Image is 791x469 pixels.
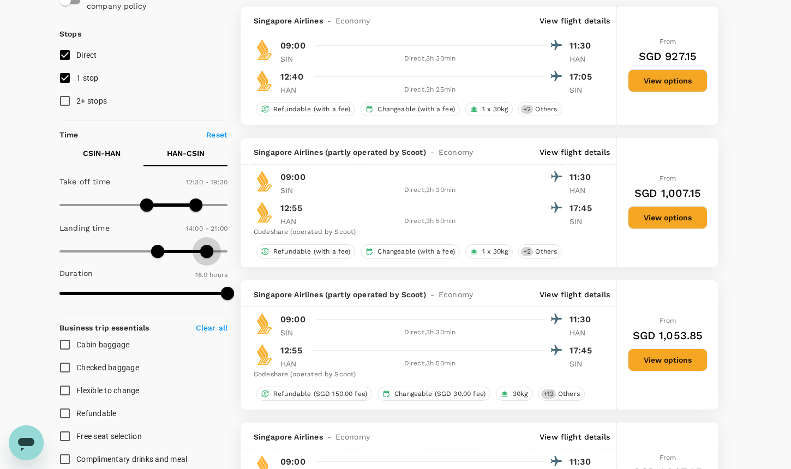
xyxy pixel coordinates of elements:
span: 14:00 - 21:00 [186,225,227,232]
p: View flight details [540,431,610,442]
img: SQ [254,70,275,92]
div: Codeshare (operated by Scoot) [254,227,597,238]
p: Clear all [196,322,227,333]
p: HAN [570,53,597,64]
span: Checked baggage [76,363,139,372]
span: Others [554,389,584,399]
span: Singapore Airlines (partly operated by Scoot) [254,289,426,300]
p: 12:55 [280,202,302,215]
span: 2+ stops [76,97,107,105]
div: 30kg [496,387,533,401]
span: Economy [439,289,473,300]
span: 12:30 - 19:30 [186,178,227,186]
span: + 2 [521,247,533,256]
p: 17:05 [570,70,597,83]
img: SQ [254,312,275,334]
img: SQ [254,201,275,223]
p: Reset [206,129,227,140]
span: Complimentary drinks and meal [76,455,187,464]
span: Changeable (with a fee) [373,105,459,114]
span: 30kg [508,389,532,399]
div: +2Others [518,244,562,258]
span: From [660,38,676,45]
div: Changeable (with a fee) [361,102,459,116]
div: Refundable (with a fee) [256,244,355,258]
span: From [660,317,676,324]
span: 1 stop [76,74,99,82]
p: 09:00 [280,313,305,326]
div: Direct , 3h 30min [314,185,546,196]
p: HAN - CSIN [167,148,205,159]
div: Direct , 3h 50min [314,216,546,227]
img: SQ [254,170,275,192]
p: 11:30 [570,39,597,52]
p: 09:00 [280,39,305,52]
span: Refundable (SGD 150.00 fee) [269,389,371,399]
p: HAN [280,85,308,95]
span: Direct [76,51,97,59]
span: Cabin baggage [76,340,129,349]
p: CSIN - HAN [83,148,121,159]
img: SQ [254,344,275,365]
span: From [660,454,676,461]
span: Singapore Airlines [254,15,323,26]
div: Direct , 3h 30min [314,53,546,64]
p: 17:45 [570,344,597,357]
p: SIN [570,216,597,227]
span: From [660,175,676,182]
span: + 2 [521,105,533,114]
span: Refundable (with a fee) [269,247,355,256]
iframe: Button to launch messaging window [9,425,44,460]
p: Duration [59,268,93,279]
p: View flight details [540,15,610,26]
div: +13Others [538,387,585,401]
div: Direct , 3h 25min [314,85,546,95]
p: View flight details [540,147,610,158]
div: 1 x 30kg [465,244,513,258]
p: SIN [570,358,597,369]
p: 12:40 [280,70,303,83]
div: 1 x 30kg [465,102,513,116]
span: Economy [335,15,370,26]
span: Singapore Airlines (partly operated by Scoot) [254,147,426,158]
span: 1 x 30kg [478,105,512,114]
span: Changeable (with a fee) [373,247,459,256]
span: - [323,15,335,26]
p: SIN [280,185,308,196]
div: Direct , 3h 30min [314,327,546,338]
div: Refundable (with a fee) [256,102,355,116]
span: 18.0 hours [195,271,228,279]
p: SIN [280,53,308,64]
span: 1 x 30kg [478,247,512,256]
strong: Business trip essentials [59,323,149,332]
p: 11:30 [570,171,597,184]
span: Economy [439,147,473,158]
span: Free seat selection [76,432,142,441]
p: 11:30 [570,455,597,468]
div: Codeshare (operated by Scoot) [254,369,597,380]
span: Others [531,247,561,256]
span: - [323,431,335,442]
p: SIN [280,327,308,338]
div: Changeable (with a fee) [361,244,459,258]
button: View options [628,206,708,229]
strong: Stops [59,29,81,38]
p: 09:00 [280,171,305,184]
p: 09:00 [280,455,305,468]
p: SIN [570,85,597,95]
span: - [426,147,439,158]
span: Changeable (SGD 30.00 fee) [390,389,490,399]
span: Singapore Airlines [254,431,323,442]
span: + 13 [541,389,556,399]
p: 11:30 [570,313,597,326]
p: Take off time [59,176,110,187]
span: Refundable [76,409,117,418]
span: - [426,289,439,300]
p: HAN [570,327,597,338]
span: Flexible to change [76,386,140,395]
p: 12:55 [280,344,302,357]
h6: SGD 1,053.85 [633,327,703,344]
img: SQ [254,39,275,61]
p: HAN [280,216,308,227]
p: View flight details [540,289,610,300]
